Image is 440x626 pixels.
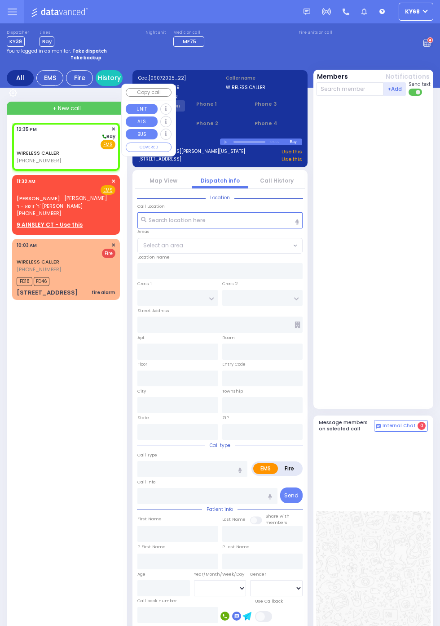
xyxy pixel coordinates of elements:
[222,361,246,367] label: Entry Code
[40,36,54,47] span: Bay
[7,30,29,36] label: Dispatcher
[205,442,235,449] span: Call type
[7,70,34,86] div: All
[102,249,115,258] span: Fire
[183,38,196,45] span: MF75
[137,415,149,421] label: State
[137,254,170,260] label: Location Name
[126,143,172,152] button: COVERED
[17,288,78,297] div: [STREET_ADDRESS]
[409,81,431,88] span: Send text
[17,210,61,217] span: [PHONE_NUMBER]
[145,30,166,36] label: Night unit
[137,452,157,458] label: Call Type
[126,116,158,127] button: ALS
[103,141,113,148] u: EMS
[137,544,166,550] label: P First Name
[138,75,215,81] label: Cad:
[137,308,169,314] label: Street Address
[137,212,303,228] input: Search location here
[376,424,381,429] img: comment-alt.png
[34,277,49,286] span: FD46
[138,84,215,91] label: Caller:
[40,30,54,36] label: Lines
[96,70,123,86] a: History
[111,241,115,249] span: ✕
[137,571,145,577] label: Age
[260,177,294,184] a: Call History
[137,281,152,287] label: Cross 1
[31,6,91,18] img: Logo
[250,571,266,577] label: Gender
[137,361,147,367] label: Floor
[295,322,300,328] span: Other building occupants
[103,187,113,193] u: EMS
[137,203,165,210] label: Call Location
[138,148,245,156] a: [STREET_ADDRESS][PERSON_NAME][US_STATE]
[255,100,302,108] span: Phone 3
[64,194,107,202] span: [PERSON_NAME]
[17,202,107,210] span: ר' זושא - ר' [PERSON_NAME]
[17,195,60,202] a: [PERSON_NAME]
[17,157,61,164] span: [PHONE_NUMBER]
[194,571,246,577] div: Year/Month/Week/Day
[290,139,302,145] div: Bay
[222,281,238,287] label: Cross 2
[374,420,428,432] button: Internal Chat 0
[66,70,93,86] div: Fire
[202,506,238,513] span: Patient info
[265,519,287,525] span: members
[405,8,420,16] span: ky68
[17,126,37,133] span: 12:35 PM
[222,388,243,394] label: Township
[383,82,406,96] button: +Add
[111,178,115,185] span: ✕
[282,148,302,156] a: Use this
[150,177,177,184] a: Map View
[17,149,59,156] a: WIRELESS CALLER
[196,100,243,108] span: Phone 1
[36,70,63,86] div: EMS
[111,125,115,133] span: ✕
[126,104,158,114] button: UNIT
[17,277,32,286] span: FD18
[137,516,162,522] label: First Name
[386,72,430,81] button: Notifications
[226,75,302,81] label: Caller name
[399,3,433,21] button: ky68
[17,258,59,265] a: WIRELESS CALLER
[201,177,240,184] a: Dispatch info
[277,463,301,474] label: Fire
[126,88,172,97] button: Copy call
[7,48,71,54] span: You're logged in as monitor.
[137,228,150,235] label: Areas
[149,75,186,81] span: [09072025_22]
[317,72,348,81] button: Members
[418,422,426,430] span: 0
[92,289,115,296] div: fire alarm
[17,178,35,185] span: 11:32 AM
[138,156,181,163] a: [STREET_ADDRESS]
[126,129,158,139] button: BUS
[255,120,302,127] span: Phone 4
[138,94,215,100] label: WIRELESS CALLER
[70,54,101,61] strong: Take backup
[138,139,220,145] label: Last 3 location
[222,415,229,421] label: ZIP
[17,266,61,273] span: [PHONE_NUMBER]
[17,242,37,249] span: 10:03 AM
[137,335,145,341] label: Apt
[137,388,146,394] label: City
[383,423,416,429] span: Internal Chat
[280,487,303,503] button: Send
[137,479,155,485] label: Call Info
[226,84,302,91] label: WIRELESS CALLER
[222,516,246,523] label: Last Name
[137,598,177,604] label: Call back number
[255,598,283,604] label: Use Callback
[53,104,81,112] span: + New call
[17,221,83,228] u: 9 AINSLEY CT - Use this
[316,82,384,96] input: Search member
[196,120,243,127] span: Phone 2
[206,194,234,201] span: Location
